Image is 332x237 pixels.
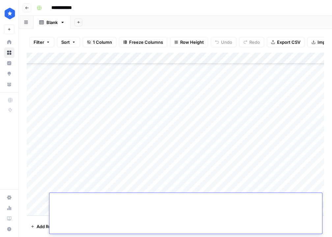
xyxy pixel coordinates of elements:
[46,19,58,26] div: Blank
[239,37,264,47] button: Redo
[4,47,14,58] a: Browse
[4,8,16,19] img: ConsumerAffairs Logo
[4,68,14,79] a: Opportunities
[34,16,70,29] a: Blank
[4,37,14,47] a: Home
[37,223,55,230] span: Add Row
[249,39,260,45] span: Redo
[180,39,204,45] span: Row Height
[267,37,305,47] button: Export CSV
[61,39,70,45] span: Sort
[4,5,14,22] button: Workspace: ConsumerAffairs
[4,192,14,203] a: Settings
[34,39,44,45] span: Filter
[4,213,14,224] a: Learning Hub
[29,37,54,47] button: Filter
[4,203,14,213] a: Usage
[119,37,167,47] button: Freeze Columns
[57,37,80,47] button: Sort
[83,37,116,47] button: 1 Column
[277,39,300,45] span: Export CSV
[27,221,59,232] button: Add Row
[93,39,112,45] span: 1 Column
[221,39,232,45] span: Undo
[4,58,14,68] a: Insights
[4,79,14,90] a: Your Data
[170,37,208,47] button: Row Height
[211,37,236,47] button: Undo
[4,224,14,234] button: Help + Support
[129,39,163,45] span: Freeze Columns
